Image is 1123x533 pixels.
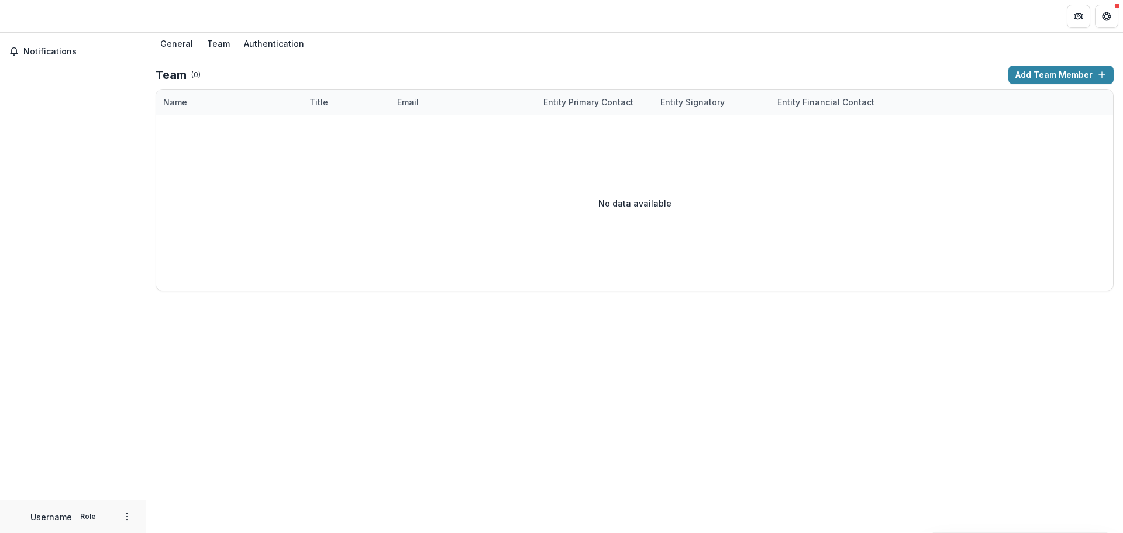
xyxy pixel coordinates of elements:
[536,90,653,115] div: Entity Primary Contact
[1008,66,1114,84] button: Add Team Member
[156,35,198,52] div: General
[770,90,887,115] div: Entity Financial Contact
[239,35,309,52] div: Authentication
[156,90,302,115] div: Name
[1067,5,1090,28] button: Partners
[302,90,390,115] div: Title
[23,47,136,57] span: Notifications
[156,33,198,56] a: General
[239,33,309,56] a: Authentication
[202,35,235,52] div: Team
[390,90,536,115] div: Email
[598,197,671,209] p: No data available
[191,70,201,80] p: ( 0 )
[156,96,194,108] div: Name
[156,68,187,82] h2: Team
[770,96,881,108] div: Entity Financial Contact
[653,90,770,115] div: Entity Signatory
[390,96,426,108] div: Email
[536,96,640,108] div: Entity Primary Contact
[653,96,732,108] div: Entity Signatory
[77,511,99,522] p: Role
[120,510,134,524] button: More
[1095,5,1118,28] button: Get Help
[202,33,235,56] a: Team
[30,511,72,523] p: Username
[5,42,141,61] button: Notifications
[302,96,335,108] div: Title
